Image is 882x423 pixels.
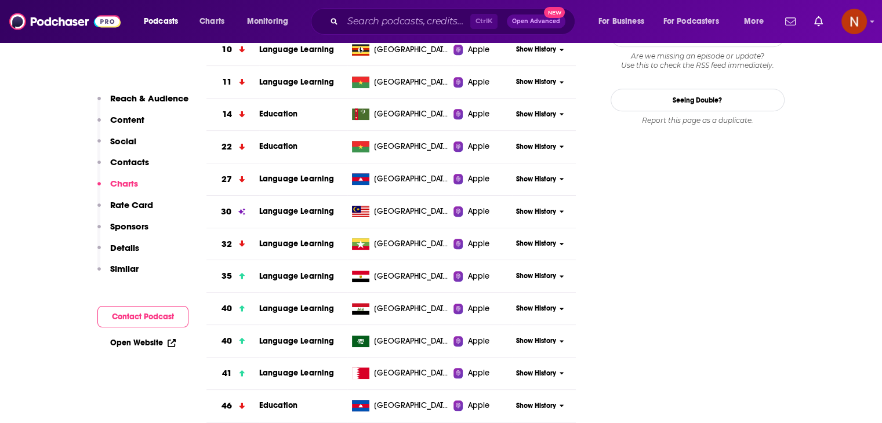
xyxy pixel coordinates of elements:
a: 32 [206,228,259,260]
span: Show History [516,207,556,217]
a: 22 [206,131,259,163]
a: 11 [206,66,259,98]
a: Language Learning [259,206,335,216]
button: Contacts [97,156,149,178]
button: Similar [97,263,139,285]
a: Apple [453,271,512,282]
span: Show History [516,369,556,378]
a: Language Learning [259,368,335,378]
a: Apple [453,238,512,250]
a: 41 [206,358,259,389]
span: Turkmenistan [374,108,449,120]
span: Podcasts [144,13,178,30]
button: Show History [512,239,568,249]
h3: 11 [222,75,232,89]
span: Show History [516,271,556,281]
p: Social [110,136,136,147]
span: Apple [467,76,489,88]
a: [GEOGRAPHIC_DATA] [347,367,453,379]
a: Apple [453,108,512,120]
a: 40 [206,293,259,324]
a: Language Learning [259,45,335,54]
button: open menu [656,12,736,31]
a: Apple [453,206,512,217]
a: Seeing Double? [611,89,785,111]
a: Education [259,400,297,410]
button: Show History [512,174,568,184]
button: Show profile menu [841,9,867,34]
button: Content [97,114,144,136]
span: New [544,7,565,18]
span: More [744,13,764,30]
a: [GEOGRAPHIC_DATA] [347,44,453,56]
button: Open AdvancedNew [507,14,565,28]
a: [GEOGRAPHIC_DATA] [347,400,453,411]
img: Podchaser - Follow, Share and Rate Podcasts [9,10,121,32]
button: Show History [512,110,568,119]
button: Details [97,242,139,264]
a: [GEOGRAPHIC_DATA] [347,76,453,88]
a: Language Learning [259,304,335,313]
span: Saudi Arabia [374,336,449,347]
a: Language Learning [259,336,335,346]
button: Charts [97,178,138,199]
button: Show History [512,369,568,378]
h3: 14 [222,108,232,121]
span: For Business [598,13,644,30]
h3: 40 [222,334,232,348]
span: Apple [467,400,489,411]
div: Search podcasts, credits, & more... [322,8,586,35]
a: Education [259,141,297,151]
img: User Profile [841,9,867,34]
a: Language Learning [259,77,335,87]
span: Apple [467,141,489,152]
a: Language Learning [259,271,335,281]
div: Are we missing an episode or update? Use this to check the RSS feed immediately. [611,52,785,70]
h3: 32 [222,238,232,251]
span: Open Advanced [512,19,560,24]
a: 46 [206,390,259,422]
a: [GEOGRAPHIC_DATA] [347,238,453,250]
p: Reach & Audience [110,93,188,104]
span: Show History [516,110,556,119]
button: Reach & Audience [97,93,188,114]
a: [GEOGRAPHIC_DATA] [347,141,453,152]
span: Apple [467,336,489,347]
a: Apple [453,76,512,88]
span: Show History [516,239,556,249]
span: Egypt [374,271,449,282]
span: Burkina Faso [374,76,449,88]
span: Monitoring [247,13,288,30]
span: For Podcasters [663,13,719,30]
span: Apple [467,271,489,282]
span: Language Learning [259,239,335,249]
a: Apple [453,141,512,152]
span: Apple [467,108,489,120]
a: [GEOGRAPHIC_DATA] [347,206,453,217]
span: Cambodia [374,400,449,411]
a: Language Learning [259,174,335,184]
a: Show notifications dropdown [810,12,827,31]
a: [GEOGRAPHIC_DATA] [347,271,453,282]
a: [GEOGRAPHIC_DATA] [347,108,453,120]
a: Apple [453,173,512,185]
a: Education [259,109,297,119]
a: Apple [453,367,512,379]
button: Show History [512,401,568,411]
a: Apple [453,400,512,411]
span: Apple [467,367,489,379]
span: Show History [516,77,556,87]
span: Myanmar [374,238,449,250]
a: 10 [206,34,259,65]
button: Social [97,136,136,157]
span: Apple [467,173,489,185]
button: open menu [136,12,193,31]
a: Apple [453,44,512,56]
div: Report this page as a duplicate. [611,116,785,125]
h3: 22 [222,140,232,154]
button: Rate Card [97,199,153,221]
a: 30 [206,196,259,228]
